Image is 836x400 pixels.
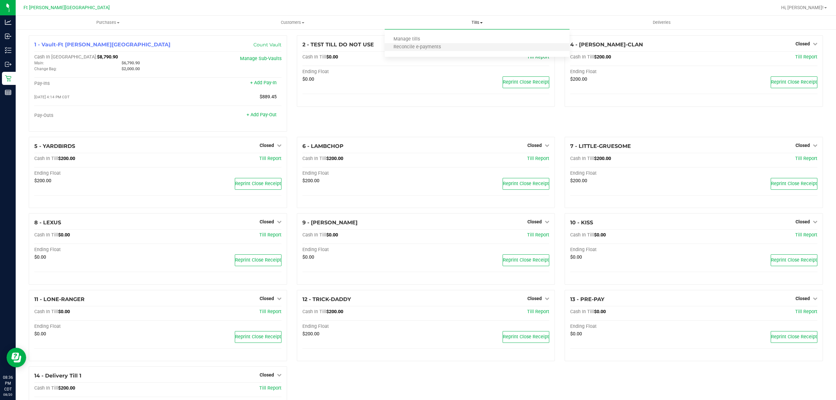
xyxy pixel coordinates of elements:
a: Tills Manage tills Reconcile e-payments [385,16,569,29]
span: 2 - TEST TILL DO NOT USE [302,41,374,48]
button: Reprint Close Receipt [503,331,549,343]
span: $200.00 [570,76,587,82]
span: Ft [PERSON_NAME][GEOGRAPHIC_DATA] [24,5,110,10]
a: Till Report [795,156,817,161]
inline-svg: Inventory [5,47,11,54]
span: [DATE] 4:14 PM CDT [34,95,70,99]
div: Ending Float [570,69,694,75]
span: $0.00 [326,232,338,238]
span: 4 - [PERSON_NAME]-CLAN [570,41,643,48]
span: Cash In Till [302,309,326,314]
span: Cash In Till [302,232,326,238]
button: Reprint Close Receipt [235,178,281,190]
div: Ending Float [34,247,158,253]
span: Cash In Till [302,156,326,161]
inline-svg: Outbound [5,61,11,68]
span: Reprint Close Receipt [503,257,549,263]
span: Cash In Till [34,309,58,314]
a: + Add Pay-In [250,80,277,86]
div: Ending Float [34,324,158,329]
a: Till Report [259,156,281,161]
span: $200.00 [58,156,75,161]
span: Hi, [PERSON_NAME]! [781,5,824,10]
span: 13 - PRE-PAY [570,296,604,302]
div: Ending Float [570,247,694,253]
button: Reprint Close Receipt [771,178,817,190]
span: Closed [527,296,542,301]
span: 10 - KISS [570,219,593,226]
span: Change Bag: [34,67,57,71]
a: Till Report [259,232,281,238]
button: Reprint Close Receipt [503,178,549,190]
span: $200.00 [302,331,319,337]
span: Till Report [527,156,549,161]
span: $2,000.00 [121,66,140,71]
span: 8 - LEXUS [34,219,61,226]
span: 7 - LITTLE-GRUESOME [570,143,631,149]
span: $200.00 [570,178,587,184]
p: 08/20 [3,392,13,397]
span: 6 - LAMBCHOP [302,143,344,149]
span: $889.45 [260,94,277,100]
span: $200.00 [326,309,343,314]
span: Cash In [GEOGRAPHIC_DATA]: [34,54,97,60]
a: Till Report [527,309,549,314]
a: Customers [200,16,385,29]
span: Cash In Till [570,309,594,314]
span: $200.00 [326,156,343,161]
span: Tills [385,20,569,25]
span: $0.00 [58,309,70,314]
span: $0.00 [302,76,314,82]
span: $0.00 [570,254,582,260]
button: Reprint Close Receipt [235,254,281,266]
span: $0.00 [302,254,314,260]
a: Till Report [259,385,281,391]
span: $6,790.90 [121,60,140,65]
p: 08:36 PM CDT [3,375,13,392]
button: Reprint Close Receipt [771,254,817,266]
inline-svg: Analytics [5,19,11,25]
span: $200.00 [58,385,75,391]
span: Till Report [259,309,281,314]
span: Till Report [795,54,817,60]
span: $0.00 [570,331,582,337]
span: 12 - TRICK-DADDY [302,296,351,302]
span: Reprint Close Receipt [235,181,281,186]
span: Closed [260,219,274,224]
span: Deliveries [644,20,680,25]
span: Cash In Till [34,232,58,238]
button: Reprint Close Receipt [235,331,281,343]
div: Pay-Outs [34,113,158,119]
div: Ending Float [302,247,426,253]
span: Reprint Close Receipt [503,181,549,186]
div: Ending Float [34,170,158,176]
span: $0.00 [34,331,46,337]
span: Reprint Close Receipt [771,334,817,340]
span: $200.00 [302,178,319,184]
a: Purchases [16,16,200,29]
inline-svg: Reports [5,89,11,96]
span: $200.00 [34,178,51,184]
span: $0.00 [34,254,46,260]
div: Ending Float [302,69,426,75]
span: Closed [260,296,274,301]
div: Ending Float [302,170,426,176]
span: Reconcile e-payments [385,44,450,50]
span: $0.00 [58,232,70,238]
span: 14 - Delivery Till 1 [34,373,81,379]
span: Reprint Close Receipt [503,79,549,85]
span: Cash In Till [34,385,58,391]
span: Cash In Till [302,54,326,60]
div: Pay-Ins [34,81,158,87]
span: $0.00 [594,309,606,314]
a: Till Report [795,309,817,314]
span: $0.00 [326,54,338,60]
button: Reprint Close Receipt [503,254,549,266]
span: $200.00 [594,54,611,60]
span: 11 - LONE-RANGER [34,296,85,302]
iframe: Resource center [7,348,26,367]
